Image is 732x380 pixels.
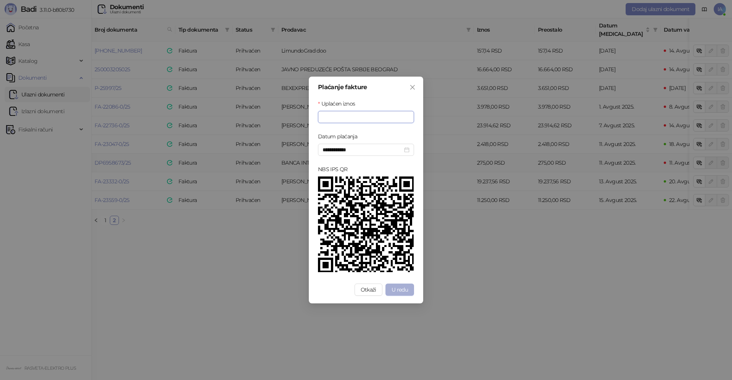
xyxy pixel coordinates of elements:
label: Uplaćen iznos [318,99,360,108]
span: Otkaži [361,286,376,293]
span: U redu [392,286,408,293]
button: Close [406,81,419,93]
input: Uplaćen iznos [318,111,414,123]
label: NBS IPS QR [318,165,352,173]
img: NBS IPS QR Kod [318,176,414,272]
span: Zatvori [406,84,419,90]
input: Datum plaćanja [323,146,403,154]
div: Plaćanje fakture [318,84,414,90]
span: close [409,84,416,90]
button: U redu [385,284,414,296]
label: Datum plaćanja [318,132,362,141]
button: Otkaži [355,284,382,296]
